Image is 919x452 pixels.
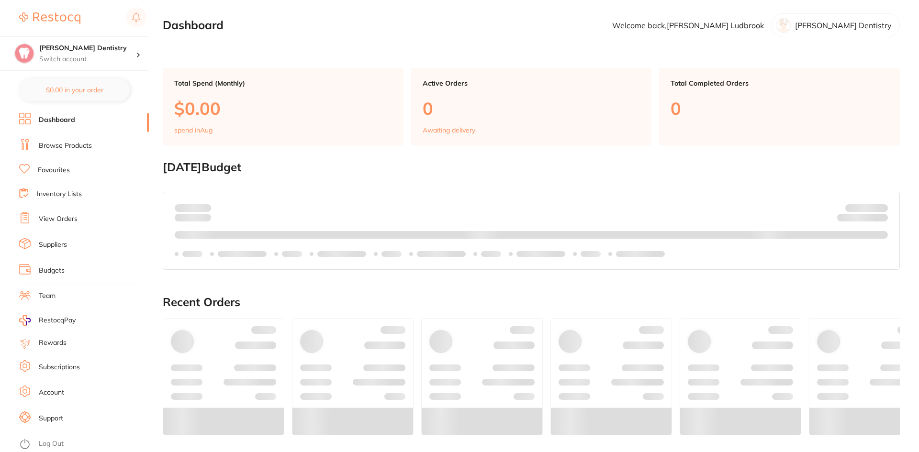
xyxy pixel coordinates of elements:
[163,19,224,32] h2: Dashboard
[174,126,213,134] p: spend in Aug
[163,161,900,174] h2: [DATE] Budget
[39,363,80,372] a: Subscriptions
[39,115,75,125] a: Dashboard
[39,291,56,301] a: Team
[39,240,67,250] a: Suppliers
[175,204,211,211] p: Spent:
[19,315,31,326] img: RestocqPay
[163,68,403,145] a: Total Spend (Monthly)$0.00spend inAug
[671,99,888,118] p: 0
[19,437,146,452] button: Log Out
[616,250,665,258] p: Labels extended
[39,414,63,423] a: Support
[423,126,475,134] p: Awaiting delivery
[869,203,888,212] strong: $NaN
[182,250,202,258] p: Labels
[37,189,82,199] a: Inventory Lists
[39,266,65,276] a: Budgets
[39,316,76,325] span: RestocqPay
[423,79,640,87] p: Active Orders
[39,338,67,348] a: Rewards
[871,215,888,224] strong: $0.00
[175,212,211,223] p: month
[516,250,565,258] p: Labels extended
[381,250,402,258] p: Labels
[411,68,652,145] a: Active Orders0Awaiting delivery
[39,388,64,397] a: Account
[581,250,601,258] p: Labels
[174,79,392,87] p: Total Spend (Monthly)
[174,99,392,118] p: $0.00
[19,78,130,101] button: $0.00 in your order
[417,250,466,258] p: Labels extended
[282,250,302,258] p: Labels
[39,44,136,53] h4: Ashmore Dentistry
[845,204,888,211] p: Budget:
[163,296,900,309] h2: Recent Orders
[19,315,76,326] a: RestocqPay
[671,79,888,87] p: Total Completed Orders
[39,55,136,64] p: Switch account
[39,439,64,449] a: Log Out
[795,21,892,30] p: [PERSON_NAME] Dentistry
[481,250,501,258] p: Labels
[19,12,80,24] img: Restocq Logo
[612,21,764,30] p: Welcome back, [PERSON_NAME] Ludbrook
[218,250,267,258] p: Labels extended
[39,214,78,224] a: View Orders
[317,250,366,258] p: Labels extended
[423,99,640,118] p: 0
[38,165,70,175] a: Favourites
[194,203,211,212] strong: $0.00
[19,7,80,29] a: Restocq Logo
[659,68,900,145] a: Total Completed Orders0
[15,44,34,63] img: Ashmore Dentistry
[837,212,888,223] p: Remaining:
[39,141,92,151] a: Browse Products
